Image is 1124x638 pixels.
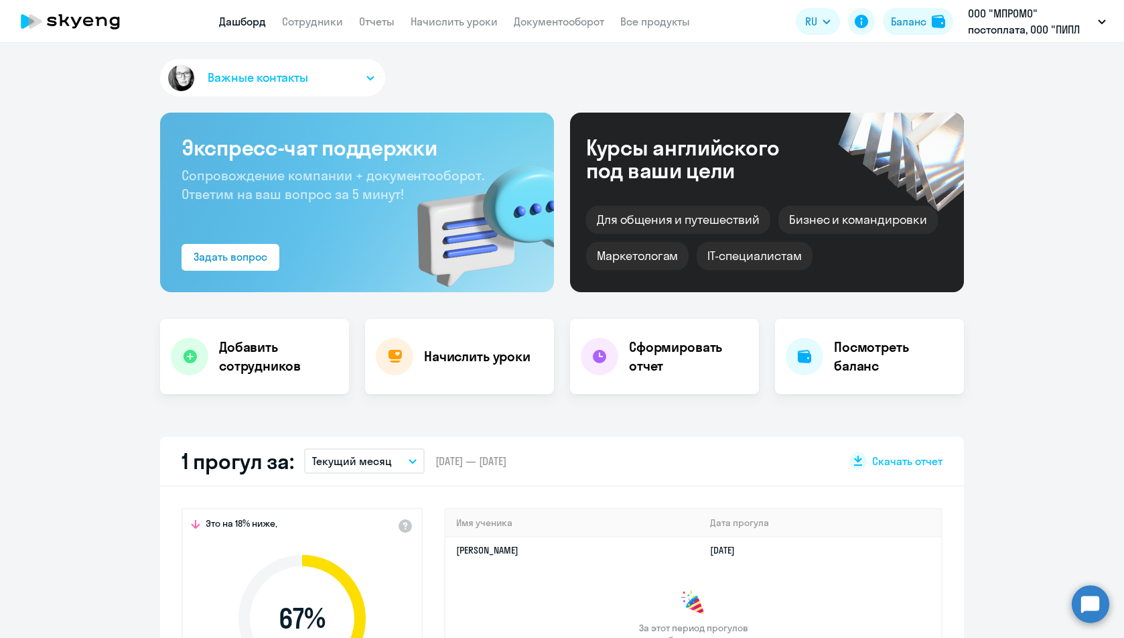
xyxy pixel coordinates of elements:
[891,13,926,29] div: Баланс
[208,69,308,86] span: Важные контакты
[219,15,266,28] a: Дашборд
[680,590,707,617] img: congrats
[796,8,840,35] button: RU
[445,509,699,537] th: Имя ученика
[206,517,277,533] span: Это на 18% ниже,
[883,8,953,35] button: Балансbalance
[182,167,484,202] span: Сопровождение компании + документооборот. Ответим на ваш вопрос за 5 минут!
[697,242,812,270] div: IT-специалистам
[411,15,498,28] a: Начислить уроки
[456,544,518,556] a: [PERSON_NAME]
[424,347,531,366] h4: Начислить уроки
[312,453,392,469] p: Текущий месяц
[778,206,938,234] div: Бизнес и командировки
[182,244,279,271] button: Задать вопрос
[932,15,945,28] img: balance
[586,242,689,270] div: Маркетологам
[219,338,338,375] h4: Добавить сотрудников
[194,249,267,265] div: Задать вопрос
[160,59,385,97] button: Важные контакты
[435,454,506,468] span: [DATE] — [DATE]
[968,5,1093,38] p: ООО "МПРОМО" постоплата, ООО "ПИПЛ МЕДИА ПРОДАКШЕН"
[710,544,746,556] a: [DATE]
[586,136,815,182] div: Курсы английского под ваши цели
[182,134,533,161] h3: Экспресс-чат поддержки
[182,448,293,474] h2: 1 прогул за:
[834,338,953,375] h4: Посмотреть баланс
[699,509,941,537] th: Дата прогула
[805,13,817,29] span: RU
[282,15,343,28] a: Сотрудники
[514,15,604,28] a: Документооборот
[620,15,690,28] a: Все продукты
[304,448,425,474] button: Текущий месяц
[872,454,942,468] span: Скачать отчет
[629,338,748,375] h4: Сформировать отчет
[961,5,1113,38] button: ООО "МПРОМО" постоплата, ООО "ПИПЛ МЕДИА ПРОДАКШЕН"
[398,141,554,292] img: bg-img
[359,15,395,28] a: Отчеты
[586,206,770,234] div: Для общения и путешествий
[225,602,379,635] span: 67 %
[165,62,197,94] img: avatar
